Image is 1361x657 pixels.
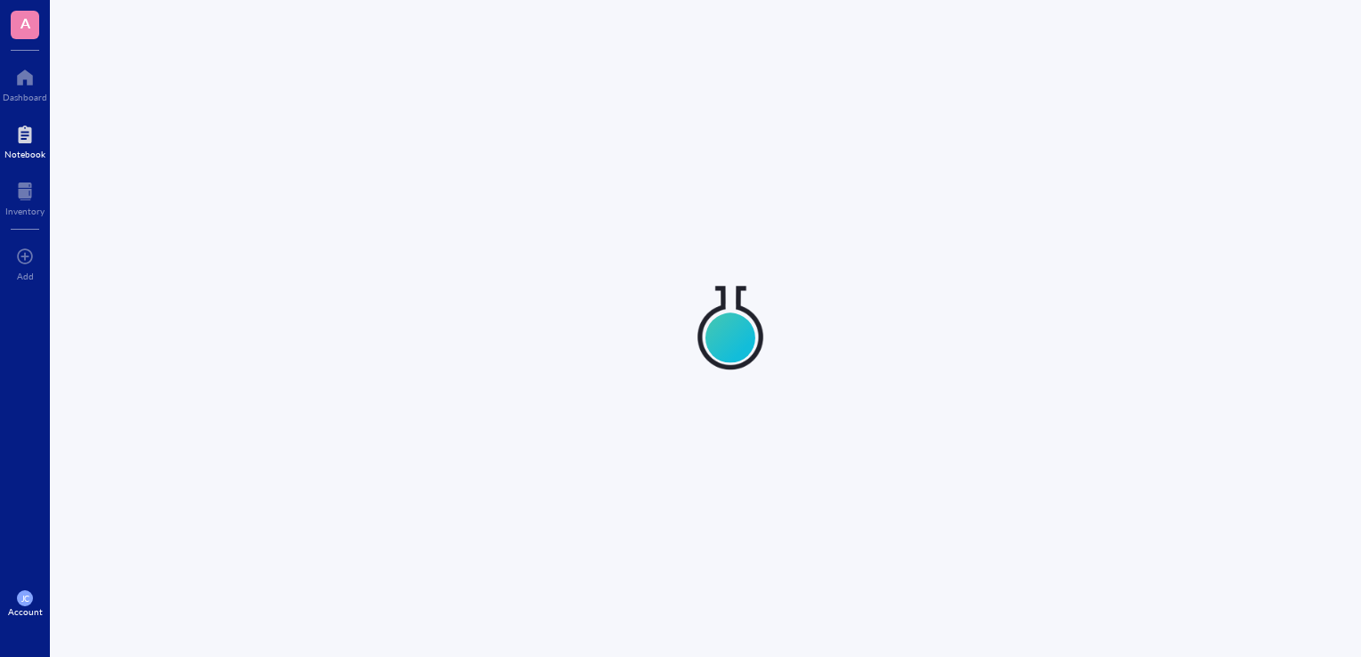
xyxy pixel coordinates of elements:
div: Account [8,606,43,617]
span: JC [20,594,29,604]
a: Dashboard [3,63,47,102]
div: Notebook [4,149,45,159]
div: Inventory [5,206,45,216]
span: A [20,12,30,34]
div: Dashboard [3,92,47,102]
a: Notebook [4,120,45,159]
div: Add [17,271,34,281]
a: Inventory [5,177,45,216]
